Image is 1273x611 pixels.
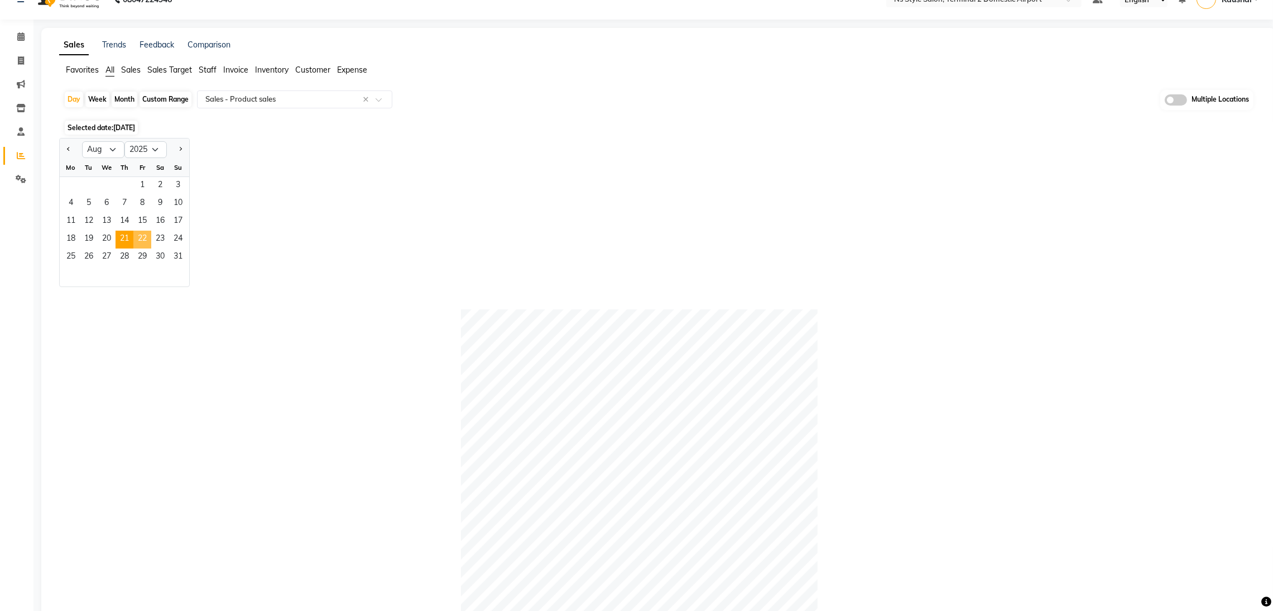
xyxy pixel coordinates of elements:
span: 23 [151,231,169,249]
div: Friday, August 29, 2025 [133,249,151,266]
span: 26 [80,249,98,266]
span: 13 [98,213,116,231]
span: 28 [116,249,133,266]
select: Select year [124,141,167,158]
span: 14 [116,213,133,231]
span: 10 [169,195,187,213]
span: 11 [62,213,80,231]
div: Sunday, August 31, 2025 [169,249,187,266]
div: Wednesday, August 20, 2025 [98,231,116,249]
span: 18 [62,231,80,249]
span: 3 [169,177,187,195]
span: Favorites [66,65,99,75]
div: Tu [80,159,98,176]
a: Feedback [140,40,174,50]
button: Previous month [64,141,73,159]
div: Tuesday, August 12, 2025 [80,213,98,231]
div: Saturday, August 2, 2025 [151,177,169,195]
a: Comparison [188,40,230,50]
div: Saturday, August 23, 2025 [151,231,169,249]
div: Saturday, August 9, 2025 [151,195,169,213]
div: Monday, August 11, 2025 [62,213,80,231]
div: Month [112,92,137,107]
div: Th [116,159,133,176]
div: Sunday, August 3, 2025 [169,177,187,195]
span: 16 [151,213,169,231]
div: Friday, August 22, 2025 [133,231,151,249]
div: Thursday, August 7, 2025 [116,195,133,213]
span: 20 [98,231,116,249]
select: Select month [82,141,124,158]
span: 7 [116,195,133,213]
span: 8 [133,195,151,213]
div: Saturday, August 30, 2025 [151,249,169,266]
span: Clear all [363,94,372,106]
div: Monday, August 4, 2025 [62,195,80,213]
span: 24 [169,231,187,249]
div: Thursday, August 21, 2025 [116,231,133,249]
span: [DATE] [113,123,135,132]
span: 6 [98,195,116,213]
div: Friday, August 15, 2025 [133,213,151,231]
div: Tuesday, August 26, 2025 [80,249,98,266]
div: Friday, August 1, 2025 [133,177,151,195]
span: All [105,65,114,75]
span: 17 [169,213,187,231]
div: Sa [151,159,169,176]
div: Monday, August 18, 2025 [62,231,80,249]
div: Sunday, August 17, 2025 [169,213,187,231]
span: Sales Target [147,65,192,75]
span: 12 [80,213,98,231]
button: Next month [176,141,185,159]
span: 9 [151,195,169,213]
a: Trends [102,40,126,50]
span: Staff [199,65,217,75]
span: Inventory [255,65,289,75]
span: Expense [337,65,367,75]
span: 21 [116,231,133,249]
div: Day [65,92,83,107]
span: 19 [80,231,98,249]
div: Sunday, August 24, 2025 [169,231,187,249]
span: 31 [169,249,187,266]
span: 4 [62,195,80,213]
span: 2 [151,177,169,195]
span: 29 [133,249,151,266]
div: Sunday, August 10, 2025 [169,195,187,213]
div: We [98,159,116,176]
div: Wednesday, August 6, 2025 [98,195,116,213]
span: Sales [121,65,141,75]
span: 15 [133,213,151,231]
div: Wednesday, August 27, 2025 [98,249,116,266]
span: Multiple Locations [1192,94,1249,106]
span: Invoice [223,65,248,75]
div: Mo [62,159,80,176]
div: Monday, August 25, 2025 [62,249,80,266]
div: Custom Range [140,92,191,107]
span: 27 [98,249,116,266]
a: Sales [59,35,89,55]
div: Week [85,92,109,107]
span: Selected date: [65,121,138,135]
span: 5 [80,195,98,213]
div: Thursday, August 14, 2025 [116,213,133,231]
div: Wednesday, August 13, 2025 [98,213,116,231]
div: Fr [133,159,151,176]
div: Tuesday, August 5, 2025 [80,195,98,213]
span: 22 [133,231,151,249]
div: Thursday, August 28, 2025 [116,249,133,266]
div: Friday, August 8, 2025 [133,195,151,213]
div: Su [169,159,187,176]
span: Customer [295,65,330,75]
span: 30 [151,249,169,266]
span: 25 [62,249,80,266]
span: 1 [133,177,151,195]
div: Tuesday, August 19, 2025 [80,231,98,249]
div: Saturday, August 16, 2025 [151,213,169,231]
